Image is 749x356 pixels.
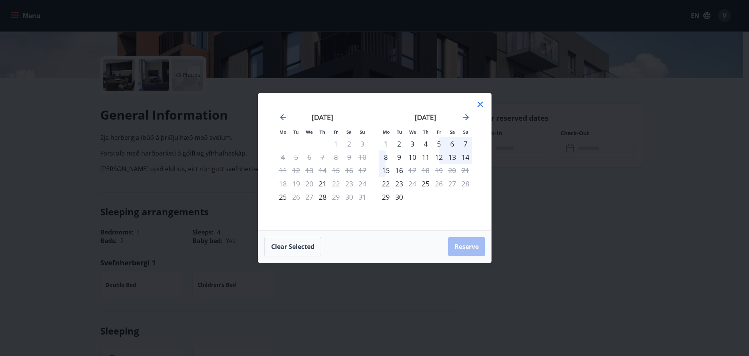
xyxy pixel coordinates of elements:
td: Not available. Thursday, August 14, 2025 [316,164,329,177]
div: Only check out available [406,177,419,190]
small: Sa [346,129,351,135]
td: Not available. Sunday, September 28, 2025 [459,177,472,190]
td: Not available. Friday, September 19, 2025 [432,164,445,177]
td: Not available. Wednesday, August 13, 2025 [303,164,316,177]
td: Not available. Wednesday, August 20, 2025 [303,177,316,190]
td: Choose Tuesday, September 23, 2025 as your check-in date. It’s available. [392,177,406,190]
td: Not available. Tuesday, August 5, 2025 [289,150,303,164]
td: Not available. Saturday, August 9, 2025 [343,150,356,164]
td: Not available. Sunday, August 3, 2025 [356,137,369,150]
small: Th [423,129,429,135]
td: Not available. Saturday, August 23, 2025 [343,177,356,190]
small: Su [463,129,469,135]
div: 10 [406,150,419,164]
div: 30 [392,190,406,204]
td: Not available. Friday, August 1, 2025 [329,137,343,150]
div: Only check in available [276,190,289,204]
td: Choose Thursday, September 4, 2025 as your check-in date. It’s available. [419,137,432,150]
td: Not available. Wednesday, September 17, 2025 [406,164,419,177]
td: Not available. Friday, August 22, 2025 [329,177,343,190]
div: 6 [445,137,459,150]
td: Choose Monday, September 29, 2025 as your check-in date. It’s available. [379,190,392,204]
small: Fr [437,129,441,135]
td: Not available. Wednesday, September 24, 2025 [406,177,419,190]
small: Mo [279,129,286,135]
td: Choose Wednesday, September 10, 2025 as your check-in date. It’s available. [406,150,419,164]
td: Choose Saturday, September 6, 2025 as your check-in date. It’s available. [445,137,459,150]
td: Not available. Tuesday, August 12, 2025 [289,164,303,177]
div: 3 [406,137,419,150]
div: 5 [432,137,445,150]
td: Not available. Sunday, August 31, 2025 [356,190,369,204]
strong: [DATE] [415,113,436,122]
div: Only check in available [316,190,329,204]
td: Not available. Saturday, September 27, 2025 [445,177,459,190]
td: Choose Monday, August 25, 2025 as your check-in date. It’s available. [276,190,289,204]
div: Only check out available [406,164,419,177]
td: Choose Thursday, September 11, 2025 as your check-in date. It’s available. [419,150,432,164]
td: Choose Thursday, August 28, 2025 as your check-in date. It’s available. [316,190,329,204]
td: Not available. Sunday, August 10, 2025 [356,150,369,164]
div: Calendar [268,103,482,221]
td: Not available. Wednesday, August 27, 2025 [303,190,316,204]
div: Move forward to switch to the next month. [461,113,470,122]
td: Not available. Saturday, August 2, 2025 [343,137,356,150]
small: We [409,129,416,135]
div: 16 [392,164,406,177]
small: Tu [293,129,299,135]
td: Choose Tuesday, September 30, 2025 as your check-in date. It’s available. [392,190,406,204]
div: Only check in available [379,177,392,190]
div: 11 [419,150,432,164]
td: Choose Saturday, September 13, 2025 as your check-in date. It’s available. [445,150,459,164]
td: Not available. Monday, August 4, 2025 [276,150,289,164]
div: 9 [392,150,406,164]
small: Sa [450,129,455,135]
td: Not available. Tuesday, August 26, 2025 [289,190,303,204]
td: Not available. Friday, August 8, 2025 [329,150,343,164]
td: Choose Monday, September 8, 2025 as your check-in date. It’s available. [379,150,392,164]
td: Choose Wednesday, September 3, 2025 as your check-in date. It’s available. [406,137,419,150]
td: Choose Friday, September 5, 2025 as your check-in date. It’s available. [432,137,445,150]
div: Only check out available [432,177,445,190]
td: Not available. Monday, August 18, 2025 [276,177,289,190]
td: Choose Monday, September 1, 2025 as your check-in date. It’s available. [379,137,392,150]
div: 2 [392,137,406,150]
td: Choose Monday, September 22, 2025 as your check-in date. It’s available. [379,177,392,190]
small: Tu [397,129,402,135]
div: Only check out available [289,190,303,204]
div: Only check out available [329,177,343,190]
td: Not available. Sunday, September 21, 2025 [459,164,472,177]
button: Clear selected [264,237,321,256]
small: We [306,129,313,135]
div: 7 [459,137,472,150]
td: Choose Sunday, September 14, 2025 as your check-in date. It’s available. [459,150,472,164]
td: Not available. Friday, August 29, 2025 [329,190,343,204]
td: Choose Thursday, September 25, 2025 as your check-in date. It’s available. [419,177,432,190]
div: Only check out available [329,190,343,204]
strong: [DATE] [312,113,333,122]
small: Th [319,129,325,135]
td: Not available. Saturday, August 16, 2025 [343,164,356,177]
div: 8 [379,150,392,164]
div: 13 [445,150,459,164]
td: Not available. Sunday, August 17, 2025 [356,164,369,177]
div: 12 [432,150,445,164]
td: Not available. Saturday, September 20, 2025 [445,164,459,177]
div: 14 [459,150,472,164]
div: 15 [379,164,392,177]
td: Choose Tuesday, September 2, 2025 as your check-in date. It’s available. [392,137,406,150]
td: Choose Tuesday, September 9, 2025 as your check-in date. It’s available. [392,150,406,164]
small: Su [360,129,365,135]
div: Only check in available [419,177,432,190]
div: Only check in available [379,190,392,204]
td: Choose Sunday, September 7, 2025 as your check-in date. It’s available. [459,137,472,150]
div: 4 [419,137,432,150]
td: Choose Friday, September 12, 2025 as your check-in date. It’s available. [432,150,445,164]
small: Mo [383,129,390,135]
div: Only check in available [379,137,392,150]
td: Not available. Friday, September 26, 2025 [432,177,445,190]
td: Not available. Monday, August 11, 2025 [276,164,289,177]
td: Not available. Saturday, August 30, 2025 [343,190,356,204]
div: Only check in available [316,177,329,190]
td: Not available. Tuesday, August 19, 2025 [289,177,303,190]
